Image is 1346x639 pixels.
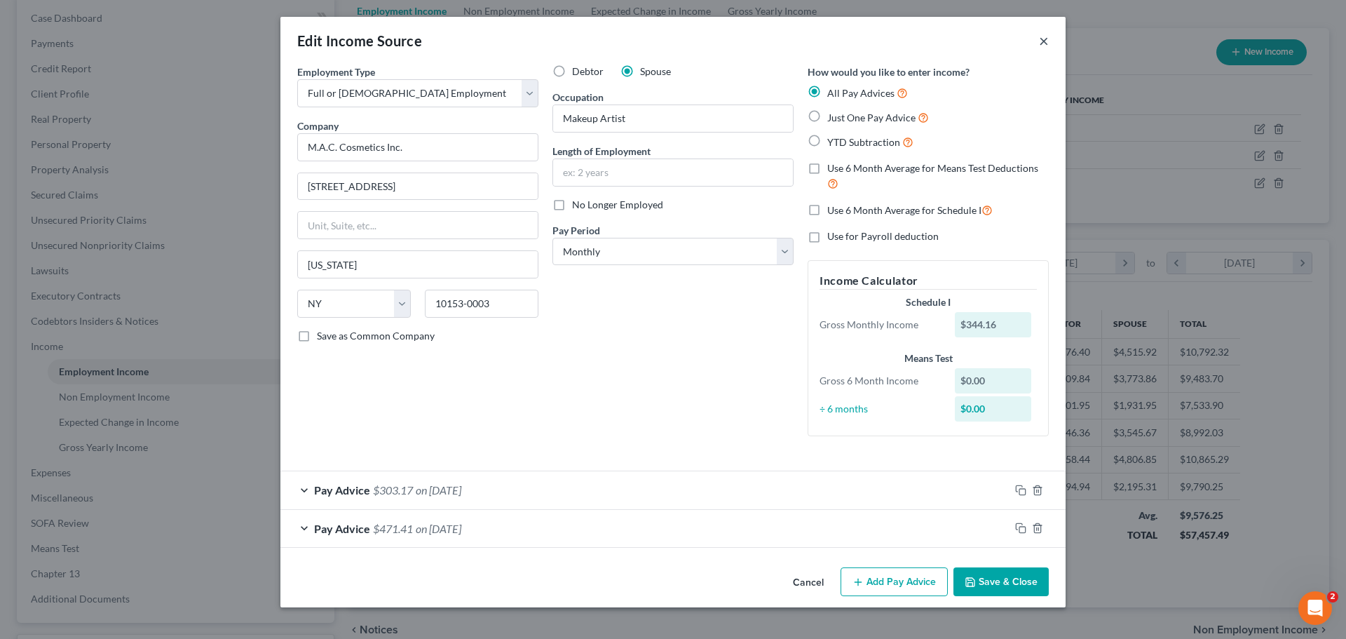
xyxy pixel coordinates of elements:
span: on [DATE] [416,483,461,497]
input: -- [553,105,793,132]
button: Save & Close [953,567,1049,597]
input: Unit, Suite, etc... [298,212,538,238]
span: Spouse [640,65,671,77]
div: $0.00 [955,396,1032,422]
button: × [1039,32,1049,49]
input: Enter zip... [425,290,538,318]
input: Search company by name... [297,133,538,161]
span: Employment Type [297,66,375,78]
div: $0.00 [955,368,1032,394]
label: Occupation [552,90,604,105]
span: on [DATE] [416,522,461,535]
label: Length of Employment [552,144,651,159]
span: Just One Pay Advice [827,112,916,123]
span: Use for Payroll deduction [827,230,939,242]
span: Debtor [572,65,604,77]
span: YTD Subtraction [827,136,900,148]
div: ÷ 6 months [813,402,948,416]
iframe: Intercom live chat [1298,591,1332,625]
span: Use 6 Month Average for Schedule I [827,204,981,216]
label: How would you like to enter income? [808,65,970,79]
span: $471.41 [373,522,413,535]
div: $344.16 [955,312,1032,337]
span: All Pay Advices [827,87,895,99]
input: ex: 2 years [553,159,793,186]
div: Edit Income Source [297,31,422,51]
div: Gross 6 Month Income [813,374,948,388]
span: Save as Common Company [317,330,435,342]
input: Enter city... [298,251,538,278]
span: Company [297,120,339,132]
h5: Income Calculator [820,272,1037,290]
button: Add Pay Advice [841,567,948,597]
span: Use 6 Month Average for Means Test Deductions [827,162,1038,174]
input: Enter address... [298,173,538,200]
span: Pay Advice [314,522,370,535]
button: Cancel [782,569,835,597]
span: 2 [1327,591,1338,603]
div: Means Test [820,351,1037,365]
span: Pay Advice [314,483,370,497]
div: Gross Monthly Income [813,318,948,332]
span: $303.17 [373,483,413,497]
span: No Longer Employed [572,199,663,210]
div: Schedule I [820,295,1037,309]
span: Pay Period [552,224,600,236]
